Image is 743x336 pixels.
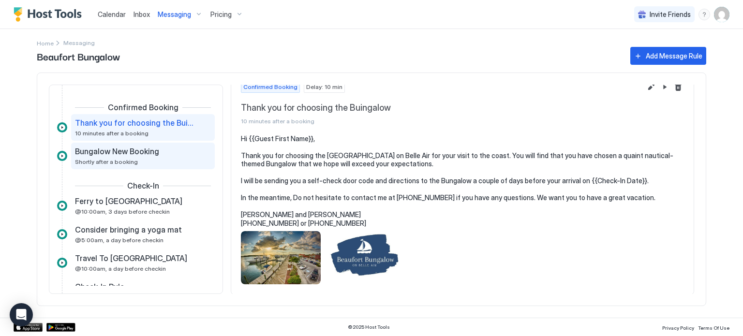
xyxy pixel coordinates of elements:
[662,325,694,331] span: Privacy Policy
[108,102,178,112] span: Confirmed Booking
[75,225,182,234] span: Consider bringing a yoga mat
[645,81,657,93] button: Edit message rule
[10,303,33,326] div: Open Intercom Messenger
[241,102,641,114] span: Thank you for choosing the Buingalow
[241,231,321,284] div: View image
[75,265,166,272] span: @10:00am, a day before checkin
[75,146,159,156] span: Bungalow New Booking
[46,323,75,332] a: Google Play Store
[241,134,684,228] pre: Hi {{Guest First Name}}, Thank you for choosing the [GEOGRAPHIC_DATA] on Belle Air for your visit...
[37,49,621,63] span: Beaufort Bungalow
[650,10,691,19] span: Invite Friends
[646,51,702,61] div: Add Message Rule
[158,10,191,19] span: Messaging
[714,7,729,22] div: User profile
[630,47,706,65] button: Add Message Rule
[75,253,187,263] span: Travel To [GEOGRAPHIC_DATA]
[98,9,126,19] a: Calendar
[698,322,729,332] a: Terms Of Use
[672,81,684,93] button: Delete message rule
[75,236,163,244] span: @5:00am, a day before checkin
[37,38,54,48] a: Home
[659,81,670,93] button: Pause Message Rule
[348,324,390,330] span: © 2025 Host Tools
[75,130,149,137] span: 10 minutes after a booking
[63,39,95,46] span: Breadcrumb
[306,83,342,91] span: Delay: 10 min
[134,10,150,18] span: Inbox
[75,196,182,206] span: Ferry to [GEOGRAPHIC_DATA]
[698,325,729,331] span: Terms Of Use
[75,282,124,292] span: Check-In Rule
[210,10,232,19] span: Pricing
[75,118,195,128] span: Thank you for choosing the Buingalow
[37,38,54,48] div: Breadcrumb
[325,231,404,284] div: View image
[243,83,297,91] span: Confirmed Booking
[241,117,641,125] span: 10 minutes after a booking
[75,158,138,165] span: Shortly after a booking
[75,208,170,215] span: @10:00am, 3 days before checkin
[14,323,43,332] a: App Store
[37,40,54,47] span: Home
[134,9,150,19] a: Inbox
[127,181,159,190] span: Check-In
[14,7,86,22] a: Host Tools Logo
[698,9,710,20] div: menu
[98,10,126,18] span: Calendar
[662,322,694,332] a: Privacy Policy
